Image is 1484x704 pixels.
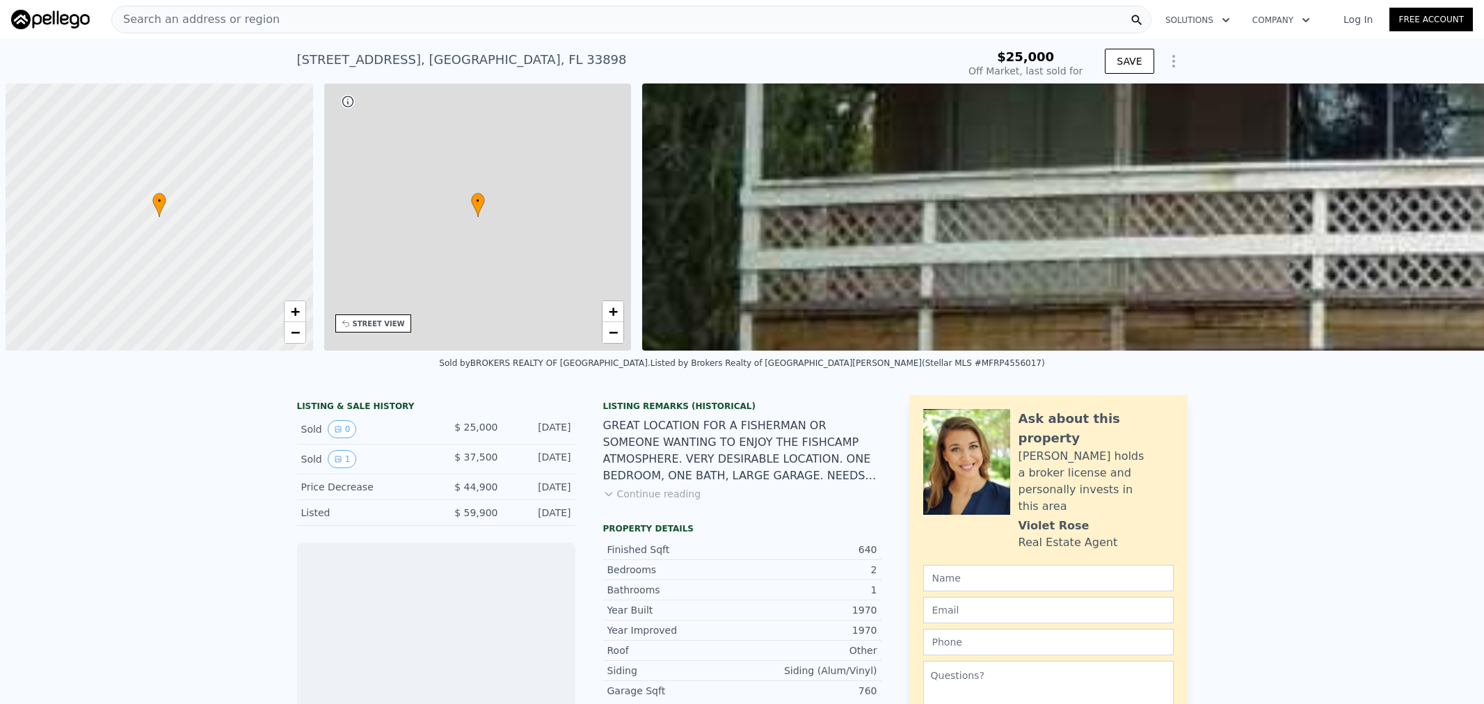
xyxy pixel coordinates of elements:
[112,11,280,28] span: Search an address or region
[1154,8,1241,33] button: Solutions
[1327,13,1389,26] a: Log In
[603,301,623,322] a: Zoom in
[609,323,618,341] span: −
[471,195,485,207] span: •
[454,422,497,433] span: $ 25,000
[603,523,881,534] div: Property details
[607,563,742,577] div: Bedrooms
[509,506,571,520] div: [DATE]
[285,301,305,322] a: Zoom in
[742,643,877,657] div: Other
[509,480,571,494] div: [DATE]
[607,543,742,557] div: Finished Sqft
[152,193,166,217] div: •
[607,623,742,637] div: Year Improved
[603,401,881,412] div: Listing Remarks (Historical)
[152,195,166,207] span: •
[285,322,305,343] a: Zoom out
[609,303,618,320] span: +
[607,664,742,678] div: Siding
[742,603,877,617] div: 1970
[1019,448,1174,515] div: [PERSON_NAME] holds a broker license and personally invests in this area
[742,664,877,678] div: Siding (Alum/Vinyl)
[454,451,497,463] span: $ 37,500
[923,629,1174,655] input: Phone
[290,303,299,320] span: +
[328,420,357,438] button: View historical data
[1019,409,1174,448] div: Ask about this property
[997,49,1054,64] span: $25,000
[439,358,650,368] div: Sold by BROKERS REALTY OF [GEOGRAPHIC_DATA] .
[607,603,742,617] div: Year Built
[301,506,425,520] div: Listed
[297,401,575,415] div: LISTING & SALE HISTORY
[471,193,485,217] div: •
[1019,534,1118,551] div: Real Estate Agent
[509,420,571,438] div: [DATE]
[742,543,877,557] div: 640
[1241,8,1321,33] button: Company
[923,597,1174,623] input: Email
[454,507,497,518] span: $ 59,900
[607,643,742,657] div: Roof
[301,450,425,468] div: Sold
[301,480,425,494] div: Price Decrease
[454,481,497,493] span: $ 44,900
[297,50,627,70] div: [STREET_ADDRESS] , [GEOGRAPHIC_DATA] , FL 33898
[290,323,299,341] span: −
[651,358,1045,368] div: Listed by Brokers Realty of [GEOGRAPHIC_DATA][PERSON_NAME] (Stellar MLS #MFRP4556017)
[603,487,701,501] button: Continue reading
[1160,47,1188,75] button: Show Options
[607,583,742,597] div: Bathrooms
[301,420,425,438] div: Sold
[603,417,881,484] div: GREAT LOCATION FOR A FISHERMAN OR SOMEONE WANTING TO ENJOY THE FISHCAMP ATMOSPHERE. VERY DESIRABL...
[11,10,90,29] img: Pellego
[742,583,877,597] div: 1
[742,563,877,577] div: 2
[603,322,623,343] a: Zoom out
[1389,8,1473,31] a: Free Account
[353,319,405,329] div: STREET VIEW
[607,684,742,698] div: Garage Sqft
[328,450,357,468] button: View historical data
[1105,49,1154,74] button: SAVE
[742,684,877,698] div: 760
[509,450,571,468] div: [DATE]
[923,565,1174,591] input: Name
[1019,518,1090,534] div: Violet Rose
[742,623,877,637] div: 1970
[968,64,1083,78] div: Off Market, last sold for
